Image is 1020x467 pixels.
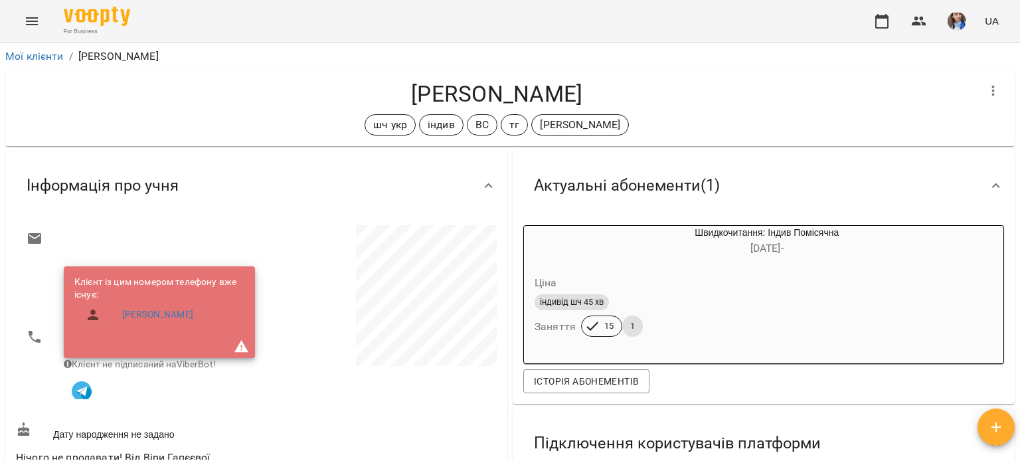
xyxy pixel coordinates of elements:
span: Підключення користувачів платформи [534,433,821,454]
button: Історія абонементів [523,369,649,393]
span: [DATE] - [750,242,784,254]
div: Дату народження не задано [13,419,256,444]
li: / [69,48,73,64]
button: Menu [16,5,48,37]
span: Історія абонементів [534,373,639,389]
a: [PERSON_NAME] [122,308,193,322]
p: [PERSON_NAME] [540,117,620,133]
h4: [PERSON_NAME] [16,80,977,108]
span: For Business [64,27,130,36]
p: тг [509,117,519,133]
div: індив [419,114,464,136]
span: Інформація про учня [27,175,179,196]
div: ВС [467,114,497,136]
span: індивід шч 45 хв [535,296,609,308]
p: шч укр [373,117,407,133]
div: тг [501,114,528,136]
div: Інформація про учня [5,151,507,220]
a: Мої клієнти [5,50,64,62]
button: Швидкочитання: Індив Помісячна[DATE]- Цінаіндивід шч 45 хвЗаняття151 [524,226,946,353]
span: Актуальні абонементи ( 1 ) [534,175,720,196]
span: 15 [596,320,622,332]
h6: Заняття [535,318,576,336]
div: шч укр [365,114,416,136]
button: Клієнт підписаний на VooptyBot [64,371,100,407]
img: Telegram [72,381,92,401]
nav: breadcrumb [5,48,1015,64]
p: [PERSON_NAME] [78,48,159,64]
button: UA [979,9,1004,33]
div: Швидкочитання: Індив Помісячна [524,226,588,258]
div: Актуальні абонементи(1) [513,151,1015,220]
div: Швидкочитання: Індив Помісячна [588,226,946,258]
span: UA [985,14,999,28]
ul: Клієнт із цим номером телефону вже існує: [74,276,244,333]
h6: Ціна [535,274,557,292]
span: 1 [622,320,643,332]
p: ВС [475,117,489,133]
div: [PERSON_NAME] [531,114,629,136]
p: індив [428,117,455,133]
span: Клієнт не підписаний на ViberBot! [64,359,216,369]
img: Voopty Logo [64,7,130,26]
img: 727e98639bf378bfedd43b4b44319584.jpeg [948,12,966,31]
